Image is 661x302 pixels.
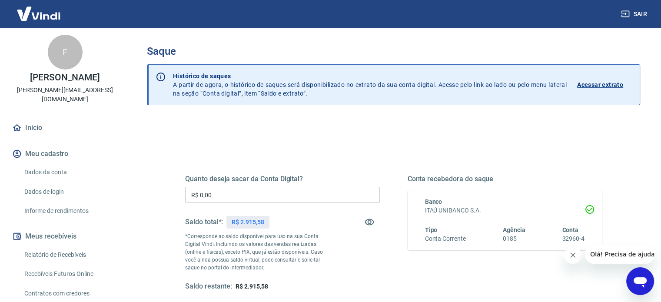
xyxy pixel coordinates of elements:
[562,234,585,243] h6: 32960-4
[185,175,380,183] h5: Quanto deseja sacar da Conta Digital?
[585,245,654,264] iframe: Mensagem da empresa
[21,202,120,220] a: Informe de rendimentos
[503,226,525,233] span: Agência
[7,86,123,104] p: [PERSON_NAME][EMAIL_ADDRESS][DOMAIN_NAME]
[503,234,525,243] h6: 0185
[562,226,578,233] span: Conta
[564,246,581,264] iframe: Fechar mensagem
[425,234,466,243] h6: Conta Corrente
[185,232,331,272] p: *Corresponde ao saldo disponível para uso na sua Conta Digital Vindi. Incluindo os valores das ve...
[173,72,567,80] p: Histórico de saques
[30,73,100,82] p: [PERSON_NAME]
[10,0,67,27] img: Vindi
[185,218,223,226] h5: Saldo total*:
[425,226,438,233] span: Tipo
[10,118,120,137] a: Início
[236,283,268,290] span: R$ 2.915,58
[408,175,602,183] h5: Conta recebedora do saque
[173,72,567,98] p: A partir de agora, o histórico de saques será disponibilizado no extrato da sua conta digital. Ac...
[185,282,232,291] h5: Saldo restante:
[577,80,623,89] p: Acessar extrato
[5,6,73,13] span: Olá! Precisa de ajuda?
[21,246,120,264] a: Relatório de Recebíveis
[425,198,442,205] span: Banco
[577,72,633,98] a: Acessar extrato
[147,45,640,57] h3: Saque
[48,35,83,70] div: F
[21,265,120,283] a: Recebíveis Futuros Online
[10,144,120,163] button: Meu cadastro
[425,206,585,215] h6: ITAÚ UNIBANCO S.A.
[619,6,651,22] button: Sair
[21,183,120,201] a: Dados de login
[21,163,120,181] a: Dados da conta
[10,227,120,246] button: Meus recebíveis
[626,267,654,295] iframe: Botão para abrir a janela de mensagens
[232,218,264,227] p: R$ 2.915,58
